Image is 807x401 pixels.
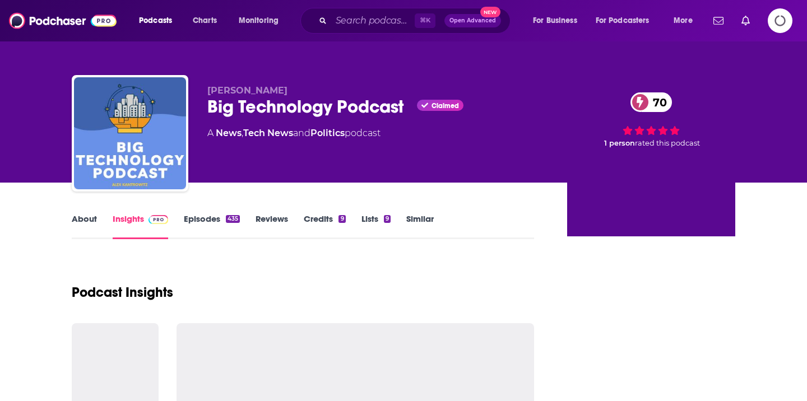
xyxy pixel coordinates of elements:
span: More [674,13,693,29]
button: open menu [525,12,591,30]
span: Claimed [432,103,459,109]
a: 70 [630,92,672,112]
span: [PERSON_NAME] [207,85,287,96]
span: New [480,7,500,17]
a: News [216,128,242,138]
span: Monitoring [239,13,279,29]
span: Charts [193,13,217,29]
h1: Podcast Insights [72,284,173,301]
a: Tech News [243,128,293,138]
a: Show notifications dropdown [709,11,728,30]
a: InsightsPodchaser Pro [113,213,168,239]
a: Similar [406,213,434,239]
span: Logging in [768,8,792,33]
a: Politics [310,128,345,138]
div: Search podcasts, credits, & more... [311,8,521,34]
a: Show notifications dropdown [737,11,754,30]
span: ⌘ K [415,13,435,28]
div: 70 1 personrated this podcast [567,85,735,155]
span: and [293,128,310,138]
a: Reviews [256,213,288,239]
input: Search podcasts, credits, & more... [331,12,415,30]
span: 1 person [604,139,635,147]
button: open menu [131,12,187,30]
span: For Business [533,13,577,29]
div: A podcast [207,127,381,140]
img: Big Technology Podcast [74,77,186,189]
button: open menu [231,12,293,30]
div: 9 [384,215,391,223]
button: Open AdvancedNew [444,14,501,27]
span: , [242,128,243,138]
span: 70 [642,92,672,112]
button: open menu [588,12,666,30]
img: Podchaser Pro [149,215,168,224]
a: Charts [185,12,224,30]
div: 9 [338,215,345,223]
span: rated this podcast [635,139,700,147]
a: About [72,213,97,239]
a: Credits9 [304,213,345,239]
span: For Podcasters [596,13,650,29]
span: Podcasts [139,13,172,29]
a: Lists9 [361,213,391,239]
img: Podchaser - Follow, Share and Rate Podcasts [9,10,117,31]
a: Episodes435 [184,213,240,239]
span: Open Advanced [449,18,496,24]
div: 435 [226,215,240,223]
button: open menu [666,12,707,30]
